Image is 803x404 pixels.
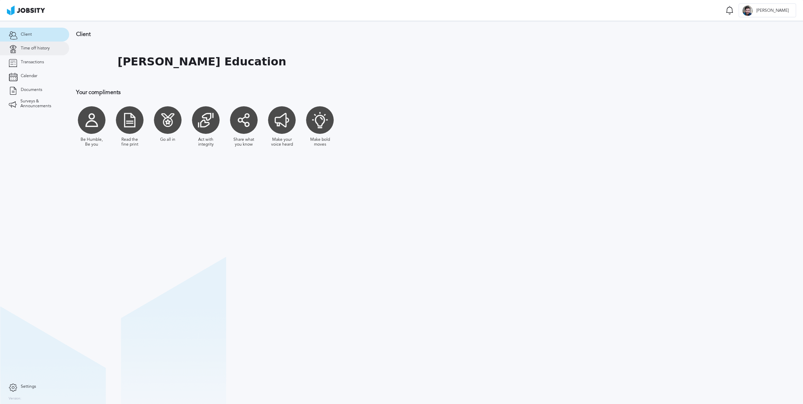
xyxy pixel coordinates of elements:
[308,137,332,147] div: Make bold moves
[7,6,45,15] img: ab4bad089aa723f57921c736e9817d99.png
[21,46,50,51] span: Time off history
[21,88,42,92] span: Documents
[232,137,256,147] div: Share what you know
[21,74,37,79] span: Calendar
[80,137,104,147] div: Be Humble, Be you
[76,31,451,37] h3: Client
[118,55,286,68] h1: [PERSON_NAME] Education
[742,6,753,16] div: M
[76,89,451,95] h3: Your compliments
[118,137,142,147] div: Read the fine print
[21,60,44,65] span: Transactions
[20,99,61,109] span: Surveys & Announcements
[753,8,792,13] span: [PERSON_NAME]
[9,397,21,401] label: Version:
[270,137,294,147] div: Make your voice heard
[21,32,32,37] span: Client
[21,384,36,389] span: Settings
[194,137,218,147] div: Act with integrity
[160,137,175,142] div: Go all in
[739,3,796,17] button: M[PERSON_NAME]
